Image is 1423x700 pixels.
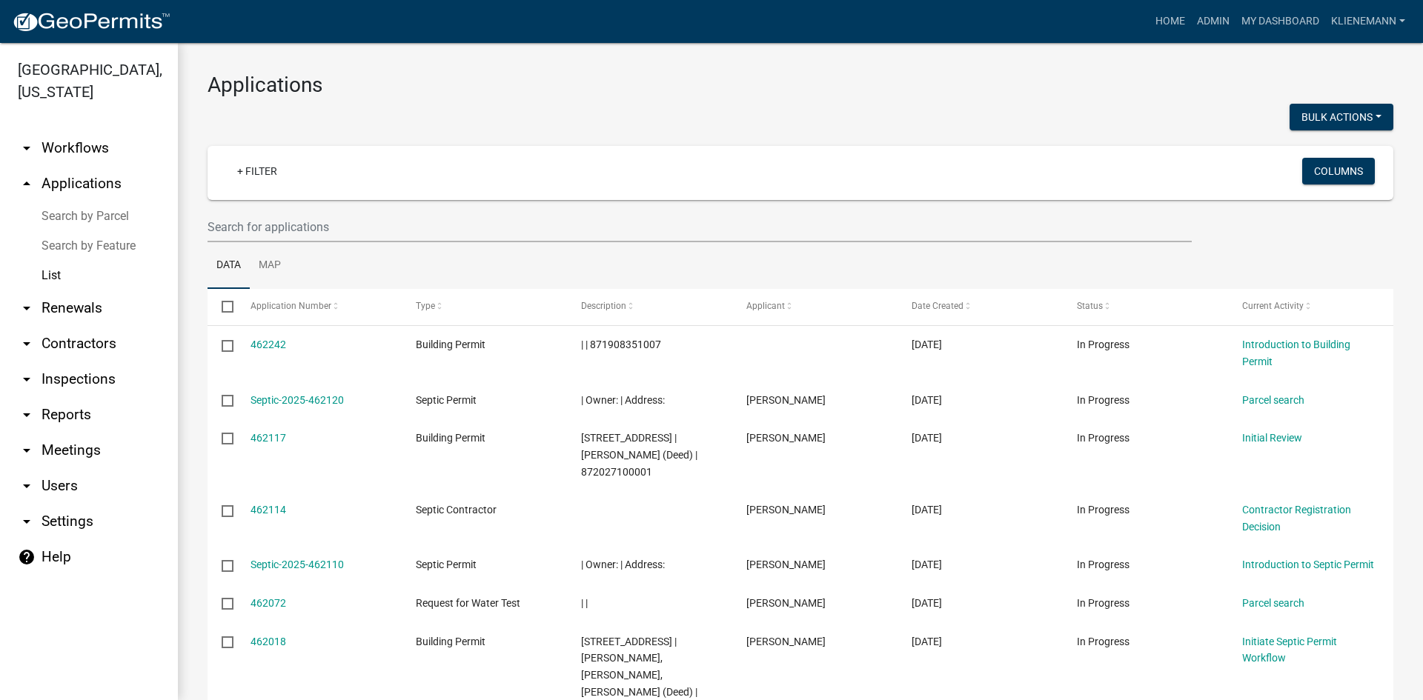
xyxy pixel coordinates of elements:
span: Ledru Freyenberger [746,504,826,516]
input: Search for applications [208,212,1192,242]
span: Date Created [912,301,963,311]
datatable-header-cell: Status [1063,289,1228,324]
span: | Owner: | Address: [581,559,665,570]
span: Building Permit [416,339,485,350]
span: Application Number [251,301,331,311]
span: Kendall Lienemann [746,559,826,570]
a: Septic-2025-462110 [251,559,344,570]
span: 08/11/2025 [912,432,942,444]
datatable-header-cell: Application Number [236,289,401,324]
i: arrow_drop_down [18,441,36,459]
a: Introduction to Building Permit [1242,339,1350,367]
i: arrow_drop_down [18,477,36,495]
datatable-header-cell: Type [401,289,566,324]
span: 08/11/2025 [912,394,942,406]
span: Type [416,301,435,311]
a: Septic-2025-462120 [251,394,344,406]
span: In Progress [1077,636,1130,647]
a: 462242 [251,339,286,350]
i: arrow_drop_down [18,139,36,157]
datatable-header-cell: Current Activity [1228,289,1393,324]
span: Septic Permit [416,559,477,570]
span: 08/11/2025 [912,504,942,516]
a: My Dashboard [1235,7,1325,36]
a: Admin [1191,7,1235,36]
span: | | [581,597,588,609]
span: 08/11/2025 [912,559,942,570]
a: Parcel search [1242,394,1304,406]
a: Parcel search [1242,597,1304,609]
button: Bulk Actions [1290,104,1393,130]
a: 462072 [251,597,286,609]
span: In Progress [1077,504,1130,516]
span: Request for Water Test [416,597,520,609]
a: + Filter [225,158,289,184]
span: Current Activity [1242,301,1304,311]
span: In Progress [1077,597,1130,609]
span: Description [581,301,626,311]
i: arrow_drop_down [18,335,36,353]
span: 08/11/2025 [912,339,942,350]
span: Building Permit [416,636,485,647]
span: In Progress [1077,339,1130,350]
span: Kendall Lienemann [746,636,826,647]
h3: Applications [208,73,1393,98]
span: | Owner: | Address: [581,394,665,406]
span: Applicant [746,301,785,311]
a: Map [250,242,290,290]
i: arrow_drop_down [18,406,36,424]
a: 462117 [251,432,286,444]
i: arrow_drop_down [18,370,36,388]
a: Introduction to Septic Permit [1242,559,1374,570]
i: help [18,548,36,566]
datatable-header-cell: Select [208,289,236,324]
span: 08/11/2025 [912,636,942,647]
datatable-header-cell: Date Created [898,289,1063,324]
span: Melissa Stalzer [746,597,826,609]
span: Septic Contractor [416,504,497,516]
span: Status [1077,301,1103,311]
a: Initiate Septic Permit Workflow [1242,636,1337,664]
datatable-header-cell: Applicant [732,289,898,324]
datatable-header-cell: Description [567,289,732,324]
a: 462018 [251,636,286,647]
a: Data [208,242,250,290]
a: Contractor Registration Decision [1242,504,1351,533]
span: In Progress [1077,394,1130,406]
button: Columns [1302,158,1375,184]
span: In Progress [1077,559,1130,570]
i: arrow_drop_up [18,175,36,193]
span: In Progress [1077,432,1130,444]
a: Initial Review [1242,432,1302,444]
i: arrow_drop_down [18,513,36,530]
a: klienemann [1325,7,1411,36]
span: Septic Permit [416,394,477,406]
span: Ledru Freyenberger [746,394,826,406]
span: Lori Kohart [746,432,826,444]
i: arrow_drop_down [18,299,36,317]
a: 462114 [251,504,286,516]
span: 26142 Q AVE | Tomlinson, Julie Ann (Deed) | 872027100001 [581,432,697,478]
span: Building Permit [416,432,485,444]
span: | | 871908351007 [581,339,661,350]
span: 08/11/2025 [912,597,942,609]
a: Home [1150,7,1191,36]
